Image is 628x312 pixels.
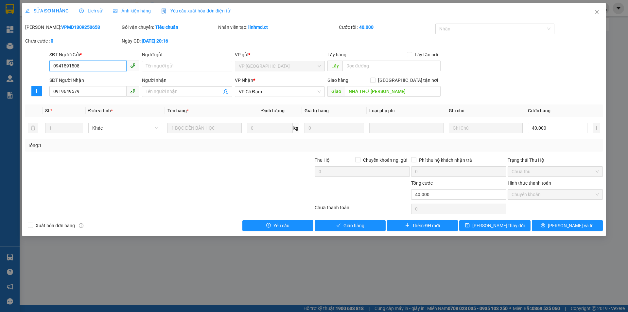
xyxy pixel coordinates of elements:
span: SỬA ĐƠN HÀNG [25,8,69,13]
button: checkGiao hàng [315,220,386,231]
img: icon [161,9,166,14]
b: 40.000 [359,25,374,30]
span: kg [293,123,299,133]
span: exclamation-circle [266,223,271,228]
button: plusThêm ĐH mới [387,220,458,231]
span: printer [541,223,545,228]
span: plus [32,88,42,94]
b: [DATE] 20:16 [142,38,168,44]
span: user-add [223,89,228,94]
label: Hình thức thanh toán [508,180,551,186]
div: [PERSON_NAME]: [25,24,120,31]
span: SL [45,108,50,113]
span: Tên hàng [167,108,189,113]
th: Ghi chú [446,104,525,117]
span: Yêu cầu xuất hóa đơn điện tử [161,8,230,13]
span: Thêm ĐH mới [412,222,440,229]
span: Ảnh kiện hàng [113,8,151,13]
span: Khác [92,123,158,133]
span: clock-circle [79,9,84,13]
div: Gói vận chuyển: [122,24,217,31]
span: save [465,223,470,228]
span: [PERSON_NAME] thay đổi [472,222,525,229]
span: VP Mỹ Đình [239,61,321,71]
div: Nhân viên tạo: [218,24,338,31]
span: Lấy hàng [327,52,346,57]
button: Close [588,3,606,22]
span: Giao hàng [343,222,364,229]
span: close [594,9,600,15]
button: delete [28,123,38,133]
span: picture [113,9,117,13]
button: printer[PERSON_NAME] và In [532,220,603,231]
span: VP Nhận [235,78,253,83]
span: Yêu cầu [273,222,289,229]
span: phone [130,63,135,68]
span: Lấy [327,61,342,71]
b: Tiêu chuẩn [155,25,178,30]
span: Đơn vị tính [88,108,113,113]
div: Tổng: 1 [28,142,242,149]
div: Người gửi [142,51,232,58]
span: [GEOGRAPHIC_DATA] tận nơi [375,77,441,84]
span: phone [130,88,135,94]
div: Người nhận [142,77,232,84]
span: [PERSON_NAME] và In [548,222,594,229]
span: Cước hàng [528,108,550,113]
span: Lịch sử [79,8,102,13]
div: SĐT Người Nhận [49,77,139,84]
button: plus [593,123,600,133]
button: exclamation-circleYêu cầu [242,220,313,231]
span: Lấy tận nơi [412,51,441,58]
div: Chưa thanh toán [314,204,410,215]
span: Chuyển khoản ng. gửi [360,156,410,164]
span: check [336,223,341,228]
span: info-circle [79,223,83,228]
div: SĐT Người Gửi [49,51,139,58]
div: Chưa cước : [25,37,120,45]
span: Phí thu hộ khách nhận trả [416,156,475,164]
b: linhmd.ct [248,25,268,30]
span: Định lượng [261,108,285,113]
span: Chưa thu [512,167,599,176]
input: Ghi Chú [449,123,523,133]
div: Ngày GD: [122,37,217,45]
span: Chuyển khoản [512,190,599,199]
div: VP gửi [235,51,325,58]
div: Cước rồi : [339,24,434,31]
span: Xuất hóa đơn hàng [33,222,78,229]
button: save[PERSON_NAME] thay đổi [459,220,530,231]
span: Thu Hộ [315,157,330,163]
span: VP Cổ Đạm [239,87,321,97]
input: Dọc đường [342,61,441,71]
span: edit [25,9,30,13]
div: Trạng thái Thu Hộ [508,156,603,164]
b: 0 [51,38,53,44]
input: 0 [305,123,364,133]
button: plus [31,86,42,96]
span: Tổng cước [411,180,433,186]
span: Giá trị hàng [305,108,329,113]
input: VD: Bàn, Ghế [167,123,241,133]
input: Dọc đường [345,86,441,97]
span: Giao [327,86,345,97]
span: Giao hàng [327,78,348,83]
span: plus [405,223,410,228]
th: Loại phụ phí [367,104,446,117]
b: VPMD1309250653 [61,25,100,30]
